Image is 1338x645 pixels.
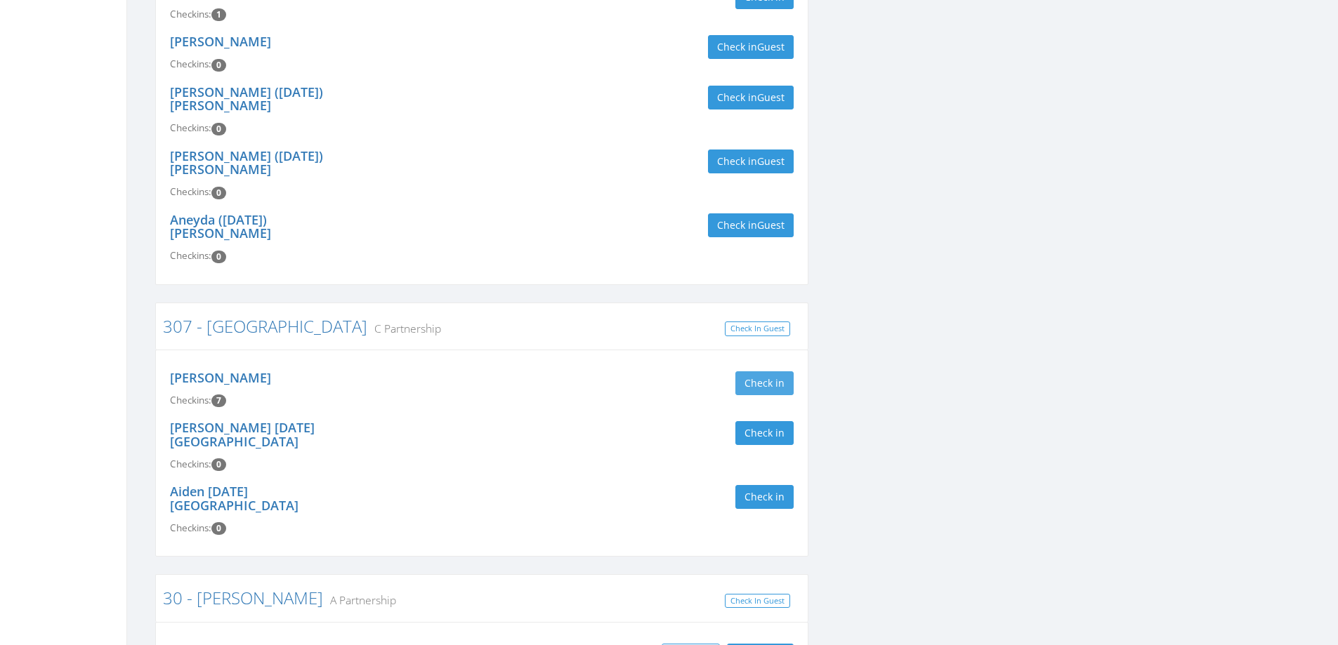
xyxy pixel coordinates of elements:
a: 30 - [PERSON_NAME] [163,586,323,609]
a: Check In Guest [725,321,790,336]
span: Checkins: [170,458,211,470]
small: A Partnership [323,592,396,608]
a: 307 - [GEOGRAPHIC_DATA] [163,314,367,338]
button: Check inGuest [708,213,794,237]
span: Checkins: [170,185,211,198]
span: Guest [757,91,785,104]
button: Check in [735,485,794,509]
small: C Partnership [367,321,441,336]
span: Checkin count [211,187,226,199]
span: Checkins: [170,121,211,134]
a: Check In Guest [725,594,790,609]
button: Check in [735,371,794,395]
span: Checkin count [211,394,226,407]
span: Checkins: [170,249,211,262]
span: Checkin count [211,59,226,72]
span: Checkins: [170,521,211,534]
span: Guest [757,154,785,168]
span: Checkins: [170,394,211,406]
span: Checkin count [211,251,226,263]
a: [PERSON_NAME] ([DATE]) [PERSON_NAME] [170,147,323,178]
span: Checkins: [170,58,211,70]
button: Check inGuest [708,149,794,173]
a: [PERSON_NAME] [DATE] [GEOGRAPHIC_DATA] [170,419,315,450]
button: Check inGuest [708,35,794,59]
a: Aiden [DATE] [GEOGRAPHIC_DATA] [170,483,299,514]
a: [PERSON_NAME] [170,369,271,386]
span: Checkin count [211,8,226,21]
button: Check inGuest [708,86,794,109]
button: Check in [735,421,794,445]
span: Guest [757,40,785,53]
a: [PERSON_NAME] ([DATE]) [PERSON_NAME] [170,84,323,114]
span: Guest [757,218,785,232]
a: [PERSON_NAME] [170,33,271,50]
span: Checkin count [211,522,226,535]
span: Checkin count [211,458,226,471]
span: Checkin count [211,123,226,135]
a: Aneyda ([DATE]) [PERSON_NAME] [170,211,271,242]
span: Checkins: [170,8,211,20]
